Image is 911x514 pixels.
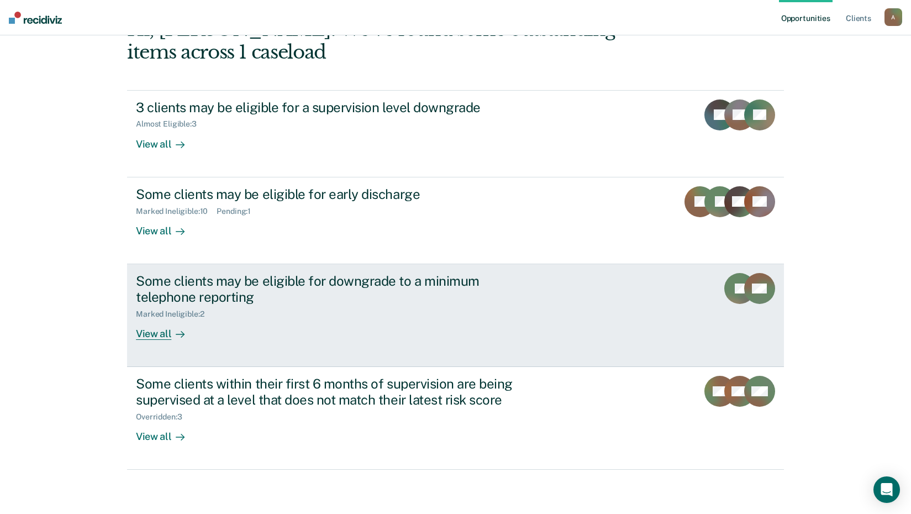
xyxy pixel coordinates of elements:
div: Hi, [PERSON_NAME]. We’ve found some outstanding items across 1 caseload [127,18,652,64]
div: View all [136,421,198,443]
div: View all [136,216,198,237]
a: Some clients within their first 6 months of supervision are being supervised at a level that does... [127,367,784,470]
div: 3 clients may be eligible for a supervision level downgrade [136,99,524,116]
div: Almost Eligible : 3 [136,119,206,129]
div: Some clients may be eligible for early discharge [136,186,524,202]
div: View all [136,318,198,340]
div: Marked Ineligible : 10 [136,207,217,216]
a: 3 clients may be eligible for a supervision level downgradeAlmost Eligible:3View all [127,90,784,177]
button: A [884,8,902,26]
div: View all [136,129,198,150]
img: Recidiviz [9,12,62,24]
div: Open Intercom Messenger [873,476,900,503]
a: Some clients may be eligible for early dischargeMarked Ineligible:10Pending:1View all [127,177,784,264]
div: Some clients may be eligible for downgrade to a minimum telephone reporting [136,273,524,305]
div: Overridden : 3 [136,412,191,422]
div: Pending : 1 [217,207,260,216]
div: Some clients within their first 6 months of supervision are being supervised at a level that does... [136,376,524,408]
div: Marked Ineligible : 2 [136,310,213,319]
a: Some clients may be eligible for downgrade to a minimum telephone reportingMarked Ineligible:2Vie... [127,264,784,367]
